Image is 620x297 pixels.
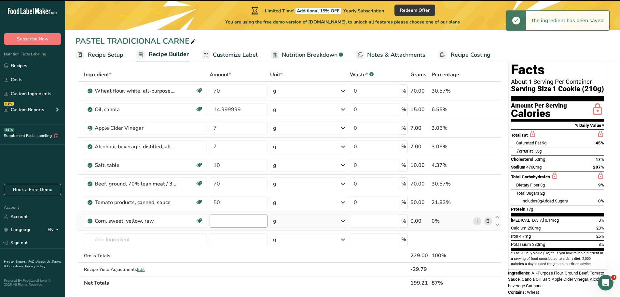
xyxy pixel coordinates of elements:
div: PASTEL TRADICIONAL CARNE [76,35,197,47]
span: 0% [599,218,604,223]
div: Amount Per Serving [511,103,567,109]
span: 50mg [534,157,545,162]
span: Includes Added Sugars [521,199,568,203]
div: Salt, table [95,161,176,169]
input: Add Ingredient [84,233,207,246]
div: Beef, ground, 70% lean meat / 30% fat, raw [95,180,176,188]
span: Sodium [511,165,525,170]
span: 1 Cookie (210g) [552,85,604,93]
div: 15.00 [410,106,429,113]
span: 0% [598,199,604,203]
span: Unit [270,71,282,79]
a: Book a Free Demo [4,184,61,195]
span: Recipe Builder [149,50,189,59]
button: Subscribe Now [4,33,61,45]
a: Customize Label [202,48,258,62]
span: 4.7mg [519,234,531,239]
iframe: Intercom live chat [598,275,613,290]
span: All-Purpose Flour, Ground Beef, Tomato Sauce, Canola Oil, Salt, Apple Cider Vinegar, Alcoholic be... [508,271,607,288]
span: Customize Label [213,51,258,59]
div: g [273,106,276,113]
a: About Us . [36,260,52,264]
div: g [273,124,276,132]
span: Recipe Costing [451,51,490,59]
div: Corn, sweet, yellow, raw [95,217,176,225]
span: Total Carbohydrates [511,174,550,179]
span: Contains: [508,290,526,295]
div: Powered By FoodLabelMaker © 2025 All Rights Reserved [4,279,61,287]
span: Saturated Fat [516,141,541,145]
div: 30.57% [432,87,471,95]
span: Ingredients: [508,271,530,275]
span: Amount [210,71,231,79]
div: 0.00 [410,217,429,225]
div: 50.00 [410,199,429,206]
span: plans [448,19,460,25]
span: Additional 15% OFF [296,8,341,14]
a: Hire an Expert . [4,260,27,264]
span: 3g [540,183,545,187]
a: Terms & Conditions . [4,260,61,269]
div: Oil, canola [95,106,176,113]
div: Alcoholic beverage, distilled, all (gin, rum, vodka, whiskey) 80 proof [95,143,176,151]
span: 45% [596,141,604,145]
span: 250mg [528,226,541,230]
span: 9% [598,183,604,187]
div: 10.00 [410,161,429,169]
h1: Nutrition Facts [511,47,604,77]
div: -29.79 [410,265,429,273]
div: g [273,143,276,151]
div: 70.00 [410,180,429,188]
span: Notes & Attachments [367,51,425,59]
div: Custom Reports [4,106,44,113]
th: Net Totals [83,276,409,290]
span: 207% [593,165,604,170]
span: Nutrition Breakdown [282,51,338,59]
span: 8% [599,242,604,247]
div: Apple Cider Vinegar [95,124,176,132]
span: Percentage [432,71,459,79]
span: Protein [511,207,525,212]
i: Trans [516,149,527,154]
div: Wheat flour, white, all-purpose, self-rising, enriched [95,87,176,95]
div: NEW [4,102,14,106]
div: 70.00 [410,87,429,95]
span: Redeem Offer [400,7,430,14]
div: BETA [4,128,14,132]
span: You are using the free demo version of [DOMAIN_NAME], to unlock all features please choose one of... [225,19,460,25]
div: g [273,199,276,206]
a: i [473,217,481,225]
span: Wheat [527,290,539,295]
div: 21.83% [432,199,471,206]
span: 0g [537,199,542,203]
div: 4.37% [432,161,471,169]
span: 2g [540,191,545,196]
div: g [273,87,276,95]
span: 4760mg [526,165,542,170]
span: Edit [137,266,145,273]
a: Nutrition Breakdown [271,48,343,62]
span: 17g [526,207,533,212]
div: 3.06% [432,124,471,132]
div: g [273,180,276,188]
span: 380mg [532,242,545,247]
div: g [273,217,276,225]
div: the ingredient has been saved [526,11,609,30]
div: Calories [511,109,567,118]
span: Grams [410,71,426,79]
div: 6.55% [432,106,471,113]
div: 30.57% [432,180,471,188]
span: Serving Size [511,85,551,93]
span: Recipe Setup [88,51,123,59]
span: Fat [516,149,533,154]
span: Potassium [511,242,531,247]
div: g [273,236,276,244]
span: 17% [596,157,604,162]
span: 1.5g [534,149,542,154]
span: Yearly Subscription [343,8,384,14]
div: 100% [432,252,471,260]
span: Total Fat [511,133,528,138]
span: 3 [611,275,616,280]
section: % Daily Value * [511,122,604,129]
button: Redeem Offer [394,5,435,16]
